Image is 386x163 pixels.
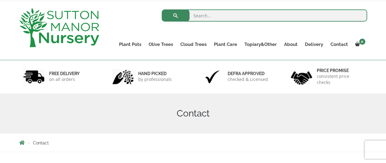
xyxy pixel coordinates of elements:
nav: Breadcrumbs [19,140,367,145]
h6: FREE DELIVERY [49,71,80,76]
img: 1.jpg [23,69,45,85]
p: consistent price checks [317,73,363,85]
img: 2.jpg [112,69,134,85]
h6: hand picked [138,71,172,76]
img: logo [19,8,99,47]
p: by professionals [138,76,172,82]
a: 0 [352,40,367,49]
img: 3.jpg [202,69,223,85]
h1: Contact [19,108,367,119]
input: Search... [162,9,367,22]
a: Contact [327,40,352,49]
span: Contact [33,140,49,145]
a: Plant Care [210,40,241,49]
img: 4.jpg [291,68,312,86]
a: Delivery [301,40,327,49]
p: checked & Licensed [228,76,268,82]
a: Plant Pots [115,40,145,49]
span: 0 [359,39,365,45]
a: Topiary&Other [241,40,280,49]
p: on all orders [49,76,80,82]
a: About [280,40,301,49]
a: Cloud Trees [177,40,210,49]
a: Olive Trees [145,40,177,49]
h6: Price promise [317,68,363,73]
h6: Defra approved [228,71,268,76]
